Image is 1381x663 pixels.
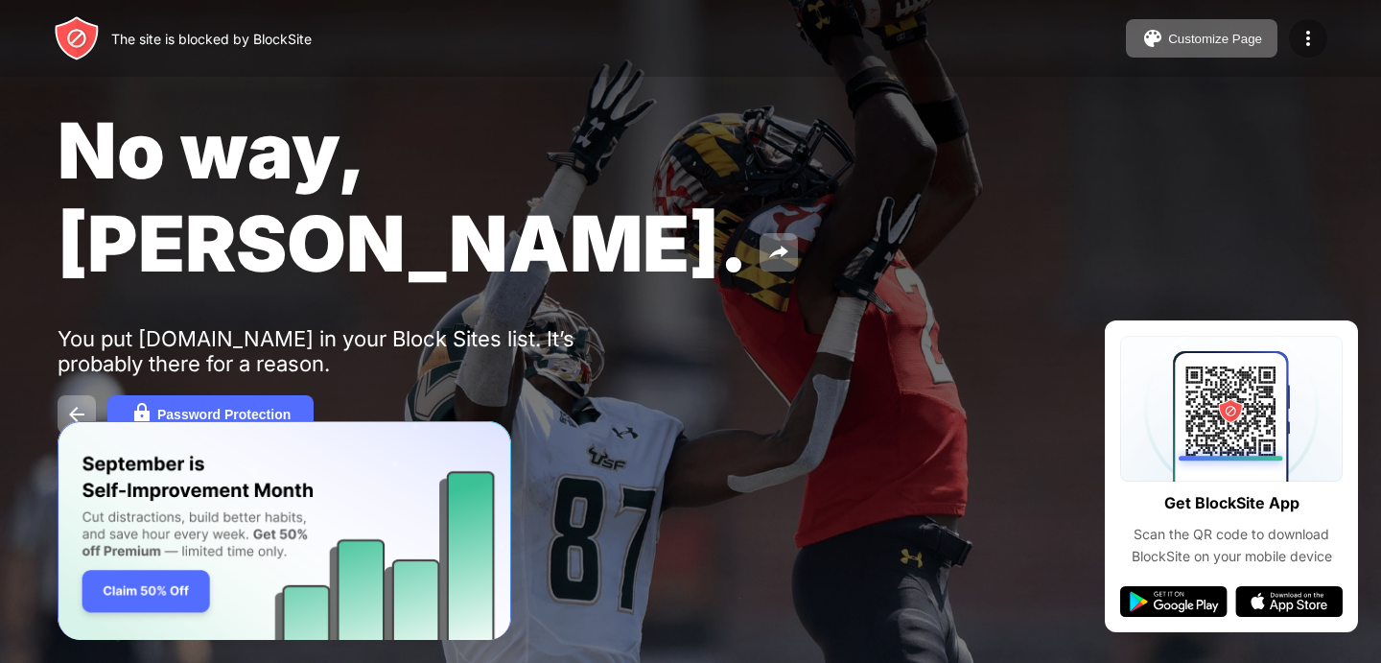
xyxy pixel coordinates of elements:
img: share.svg [767,241,790,264]
img: google-play.svg [1120,586,1228,617]
img: menu-icon.svg [1297,27,1320,50]
img: header-logo.svg [54,15,100,61]
img: app-store.svg [1235,586,1343,617]
div: Customize Page [1168,32,1262,46]
img: password.svg [130,403,153,426]
iframe: Banner [58,421,511,641]
div: Scan the QR code to download BlockSite on your mobile device [1120,524,1343,567]
div: Password Protection [157,407,291,422]
div: The site is blocked by BlockSite [111,31,312,47]
button: Password Protection [107,395,314,434]
button: Customize Page [1126,19,1277,58]
div: You put [DOMAIN_NAME] in your Block Sites list. It’s probably there for a reason. [58,326,650,376]
span: No way, [PERSON_NAME]. [58,104,748,290]
img: back.svg [65,403,88,426]
img: pallet.svg [1141,27,1164,50]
